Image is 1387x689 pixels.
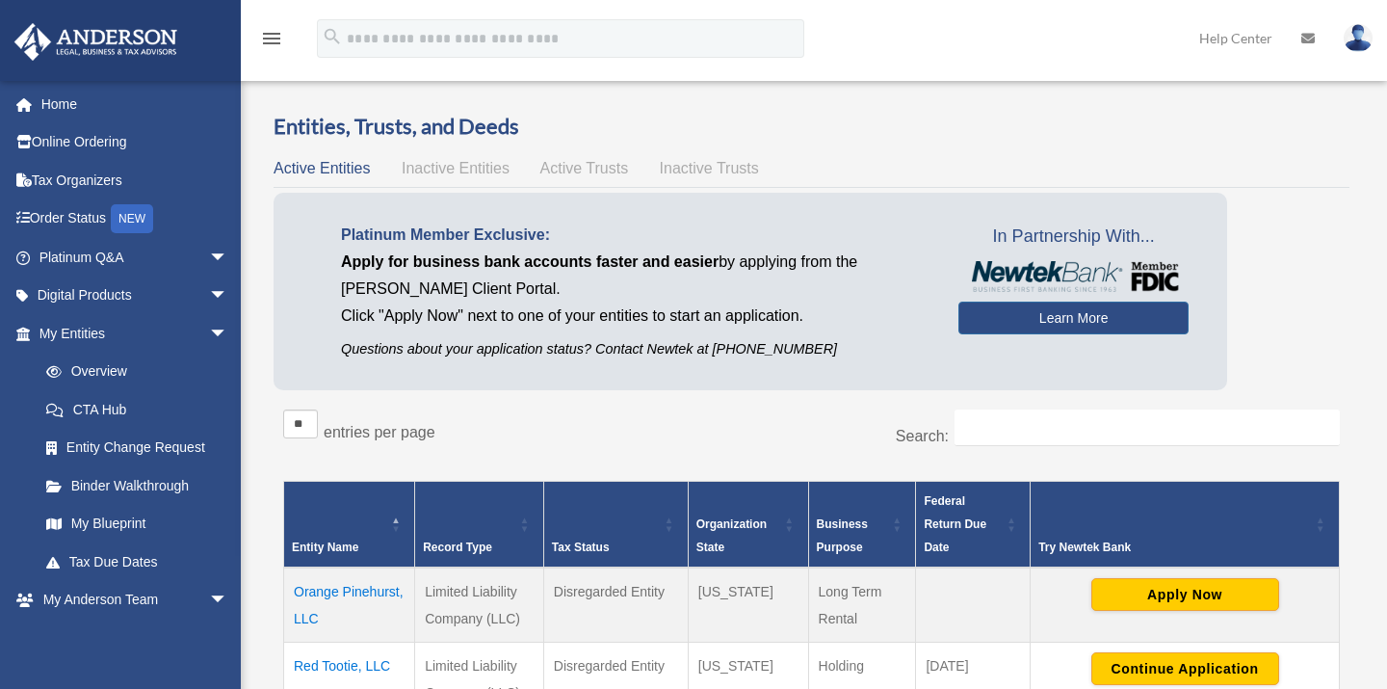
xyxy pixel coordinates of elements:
a: Tax Due Dates [27,543,248,581]
td: Orange Pinehurst, LLC [284,568,415,643]
span: Active Trusts [540,160,629,176]
span: Entity Name [292,541,358,554]
div: NEW [111,204,153,233]
a: CTA Hub [27,390,248,429]
span: Organization State [696,517,767,554]
th: Tax Status: Activate to sort [543,481,688,568]
span: Business Purpose [817,517,868,554]
a: My Anderson Teamarrow_drop_down [13,581,257,620]
h3: Entities, Trusts, and Deeds [274,112,1349,142]
img: NewtekBankLogoSM.png [968,261,1179,292]
th: Federal Return Due Date: Activate to sort [916,481,1031,568]
span: arrow_drop_down [209,238,248,278]
th: Entity Name: Activate to invert sorting [284,481,415,568]
p: Questions about your application status? Contact Newtek at [PHONE_NUMBER] [341,337,929,361]
td: Long Term Rental [808,568,916,643]
p: Click "Apply Now" next to one of your entities to start an application. [341,303,929,330]
a: My Entitiesarrow_drop_down [13,314,248,353]
a: Binder Walkthrough [27,466,248,505]
th: Record Type: Activate to sort [415,481,544,568]
button: Apply Now [1091,578,1279,611]
i: search [322,26,343,47]
span: arrow_drop_down [209,619,248,658]
a: Home [13,85,257,123]
a: Platinum Q&Aarrow_drop_down [13,238,257,277]
a: Tax Organizers [13,161,257,199]
span: arrow_drop_down [209,581,248,621]
p: by applying from the [PERSON_NAME] Client Portal. [341,249,929,303]
a: Learn More [958,302,1189,334]
a: Order StatusNEW [13,199,257,239]
span: arrow_drop_down [209,277,248,316]
a: My Documentsarrow_drop_down [13,619,257,657]
td: [US_STATE] [688,568,808,643]
a: Entity Change Request [27,429,248,467]
label: entries per page [324,424,435,440]
label: Search: [896,428,949,444]
a: menu [260,34,283,50]
a: Overview [27,353,238,391]
div: Try Newtek Bank [1038,536,1310,559]
a: Digital Productsarrow_drop_down [13,277,257,315]
th: Try Newtek Bank : Activate to sort [1031,481,1340,568]
a: Online Ordering [13,123,257,162]
span: In Partnership With... [958,222,1189,252]
span: Active Entities [274,160,370,176]
a: My Blueprint [27,505,248,543]
p: Platinum Member Exclusive: [341,222,929,249]
span: Apply for business bank accounts faster and easier [341,253,719,270]
span: arrow_drop_down [209,314,248,354]
td: Limited Liability Company (LLC) [415,568,544,643]
td: Disregarded Entity [543,568,688,643]
i: menu [260,27,283,50]
span: Inactive Trusts [660,160,759,176]
th: Organization State: Activate to sort [688,481,808,568]
span: Record Type [423,541,492,554]
img: User Pic [1344,24,1373,52]
span: Federal Return Due Date [924,494,986,554]
span: Inactive Entities [402,160,510,176]
img: Anderson Advisors Platinum Portal [9,23,183,61]
th: Business Purpose: Activate to sort [808,481,916,568]
span: Tax Status [552,541,610,554]
button: Continue Application [1091,652,1279,685]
